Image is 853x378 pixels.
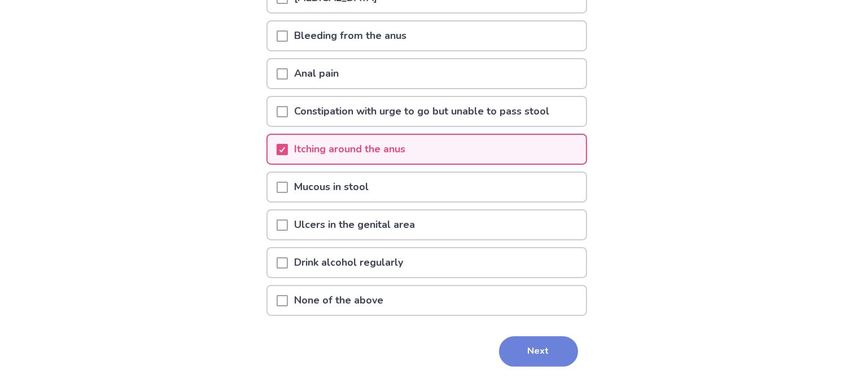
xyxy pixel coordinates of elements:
[288,59,346,88] p: Anal pain
[288,135,413,164] p: Itching around the anus
[499,336,578,367] button: Next
[288,21,414,50] p: Bleeding from the anus
[288,248,410,277] p: Drink alcohol regularly
[288,173,376,201] p: Mucous in stool
[288,97,557,126] p: Constipation with urge to go but unable to pass stool
[288,210,422,239] p: Ulcers in the genital area
[288,286,391,315] p: None of the above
